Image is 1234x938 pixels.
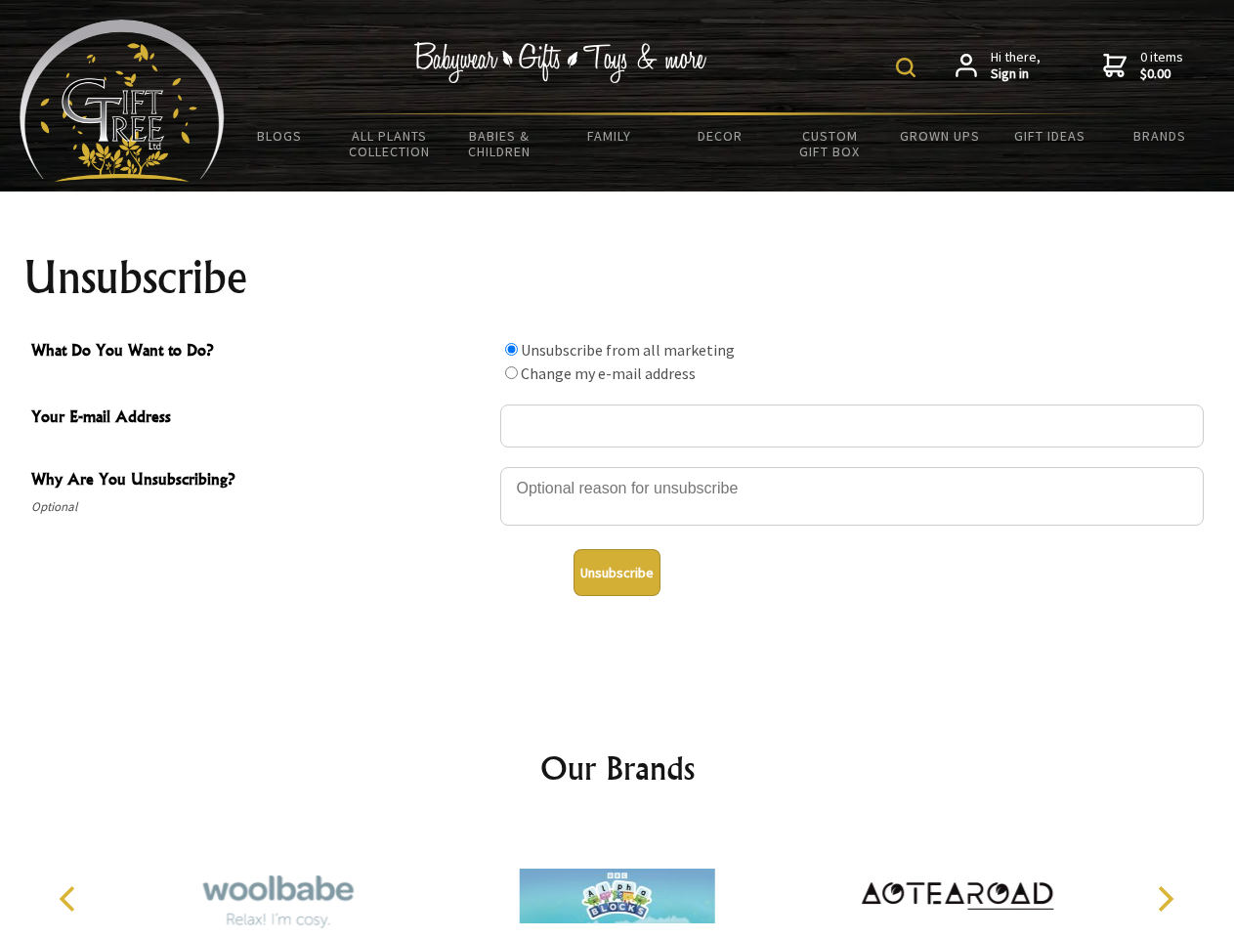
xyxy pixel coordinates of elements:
[31,495,490,519] span: Optional
[505,366,518,379] input: What Do You Want to Do?
[31,405,490,433] span: Your E-mail Address
[664,115,775,156] a: Decor
[1140,48,1183,83] span: 0 items
[505,343,518,356] input: What Do You Want to Do?
[995,115,1105,156] a: Gift Ideas
[521,340,735,360] label: Unsubscribe from all marketing
[31,338,490,366] span: What Do You Want to Do?
[414,42,707,83] img: Babywear - Gifts - Toys & more
[991,65,1041,83] strong: Sign in
[574,549,660,596] button: Unsubscribe
[956,49,1041,83] a: Hi there,Sign in
[20,20,225,182] img: Babyware - Gifts - Toys and more...
[49,877,92,920] button: Previous
[500,467,1204,526] textarea: Why Are You Unsubscribing?
[445,115,555,172] a: Babies & Children
[555,115,665,156] a: Family
[39,745,1196,791] h2: Our Brands
[775,115,885,172] a: Custom Gift Box
[31,467,490,495] span: Why Are You Unsubscribing?
[225,115,335,156] a: BLOGS
[1143,877,1186,920] button: Next
[1105,115,1215,156] a: Brands
[23,254,1212,301] h1: Unsubscribe
[500,405,1204,448] input: Your E-mail Address
[1140,65,1183,83] strong: $0.00
[884,115,995,156] a: Grown Ups
[896,58,915,77] img: product search
[521,363,696,383] label: Change my e-mail address
[335,115,446,172] a: All Plants Collection
[991,49,1041,83] span: Hi there,
[1103,49,1183,83] a: 0 items$0.00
